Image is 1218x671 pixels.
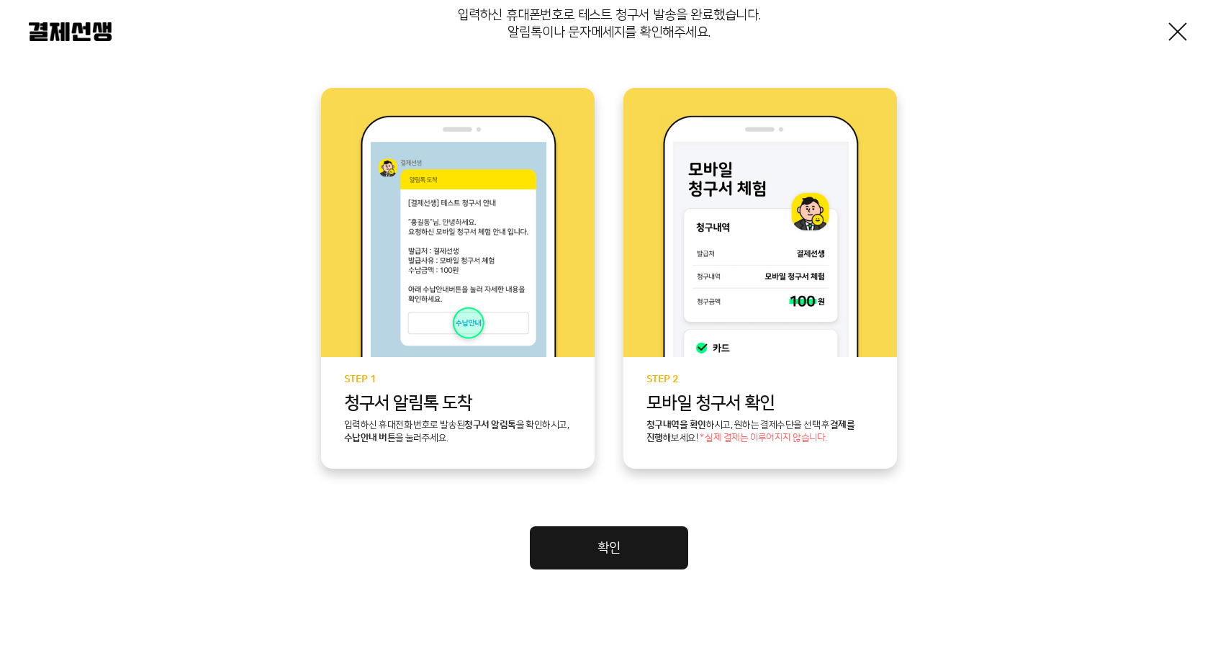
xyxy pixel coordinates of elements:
[344,374,572,385] p: STEP 1
[344,419,572,445] p: 입력하신 휴대전화 번호로 발송된 을 확인하시고, 을 눌러주세요.
[646,419,874,445] p: 하시고, 원하는 결제수단을 선택 후 해보세요!
[530,526,688,569] a: 확인
[700,433,828,443] span: * 실제 결제는 이루어지지 않습니다.
[356,115,561,357] img: step1 이미지
[646,394,874,413] p: 모바일 청구서 확인
[646,374,874,385] p: STEP 2
[464,420,515,430] b: 청구서 알림톡
[29,22,112,41] img: 결제선생
[344,433,395,443] b: 수납안내 버튼
[646,420,706,430] b: 청구내역을 확인
[658,115,863,357] img: step2 이미지
[344,394,572,413] p: 청구서 알림톡 도착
